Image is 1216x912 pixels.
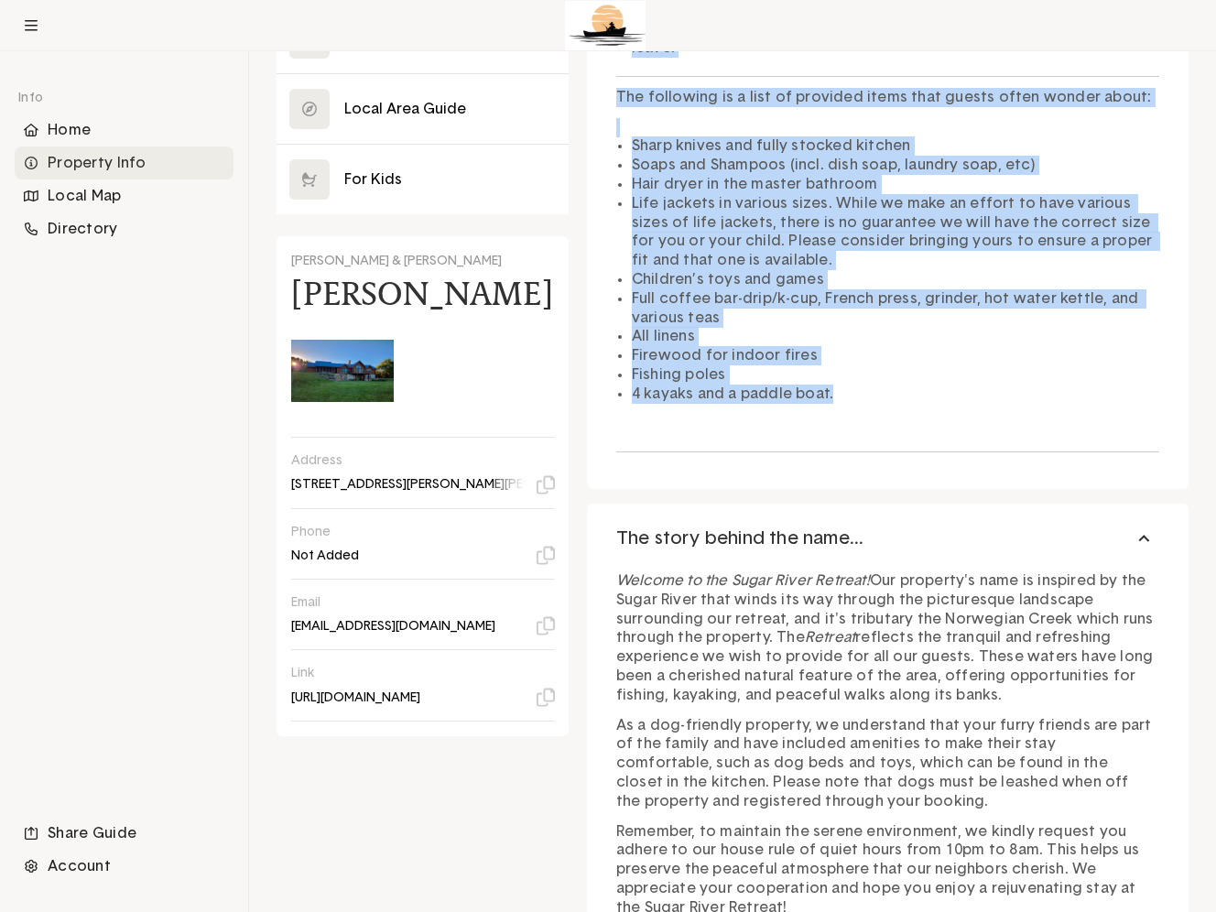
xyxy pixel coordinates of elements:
[15,817,233,850] li: Navigation item
[632,327,1159,346] li: All linens
[805,630,855,645] em: Retreat
[15,850,233,883] li: Navigation item
[15,850,233,883] div: Account
[15,212,233,245] div: Directory
[632,270,1159,289] li: Children’s toys and games
[291,594,541,611] p: Email
[291,279,553,309] h4: [PERSON_NAME]
[632,289,1159,328] li: Full coffee bar-drip/k-cup, French press, grinder, hot water kettle, and various teas
[15,147,233,179] li: Navigation item
[587,504,1189,573] button: The story behind the name...
[616,571,1159,705] p: Our property's name is inspired by the Sugar River that winds its way through the picturesque lan...
[291,618,495,635] p: [EMAIL_ADDRESS][DOMAIN_NAME]
[632,194,1159,270] li: Life jackets in various sizes. While we make an effort to have various sizes of life jackets, the...
[632,175,1159,194] li: Hair dryer in the master bathroom
[291,476,554,493] p: [STREET_ADDRESS][PERSON_NAME][PERSON_NAME]
[616,716,1159,811] p: As a dog-friendly property, we understand that your furry friends are part of the family and have...
[15,817,233,850] div: Share Guide
[291,689,420,706] p: [URL][DOMAIN_NAME]
[291,255,502,267] span: [PERSON_NAME] & [PERSON_NAME]
[616,527,864,550] span: The story behind the name...
[15,114,233,147] div: Home
[291,665,541,681] p: Link
[291,452,541,469] p: Address
[291,320,394,422] img: Brittney Gradall's avatar
[632,346,1159,365] li: Firewood for indoor fires
[291,524,541,540] p: Phone
[15,147,233,179] div: Property Info
[632,2,1150,55] span: Because of [US_STATE] law, we are unable to provide any open food at the cabin, and we require gu...
[565,1,646,50] img: Logo
[15,114,233,147] li: Navigation item
[632,385,1159,404] li: 4 kayaks and a paddle boat.
[291,548,359,564] p: Not Added
[616,88,1159,107] p: The following is a list of provided items that guests often wonder about:
[15,212,233,245] li: Navigation item
[15,179,233,212] div: Local Map
[632,365,1159,385] li: Fishing poles
[632,136,1159,156] li: Sharp knives and fully stocked kitchen
[616,573,870,588] em: Welcome to the Sugar River Retreat!
[15,179,233,212] li: Navigation item
[632,156,1159,175] li: Soaps and Shampoos (incl. dish soap, laundry soap, etc)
